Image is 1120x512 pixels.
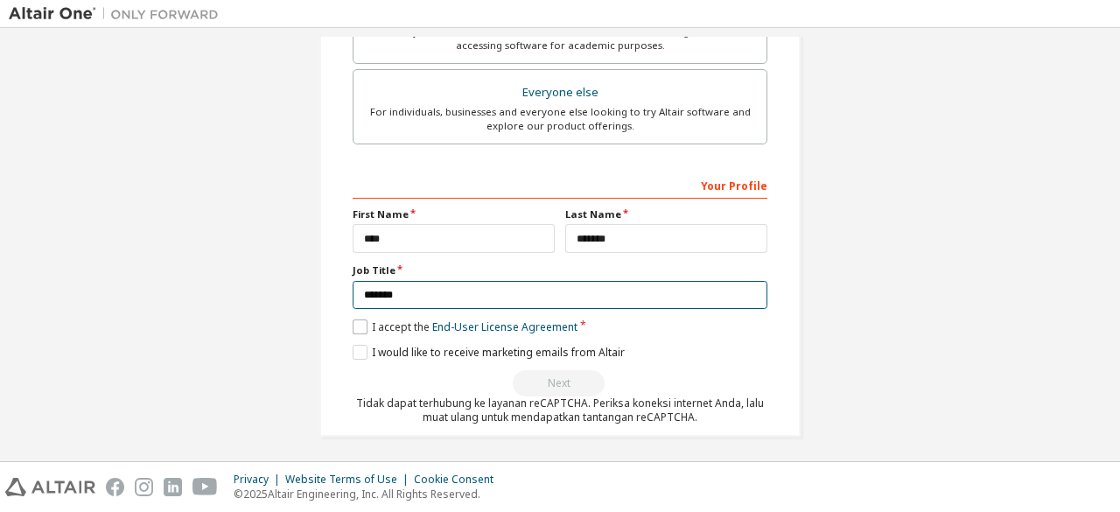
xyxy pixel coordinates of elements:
div: Your Profile [353,171,767,199]
div: For individuals, businesses and everyone else looking to try Altair software and explore our prod... [364,105,756,133]
div: Everyone else [364,81,756,105]
div: Read and acccept EULA to continue [353,370,767,396]
img: instagram.svg [135,478,153,496]
img: linkedin.svg [164,478,182,496]
img: youtube.svg [192,478,218,496]
label: Last Name [565,207,767,221]
div: Tidak dapat terhubung ke layanan reCAPTCHA. Periksa koneksi internet Anda, lalu muat ulang untuk ... [353,396,767,424]
div: Cookie Consent [414,473,504,487]
a: End-User License Agreement [432,319,577,334]
p: © 2025 Altair Engineering, Inc. All Rights Reserved. [234,487,504,501]
label: Job Title [353,263,767,277]
label: I accept the [353,319,577,334]
label: I would like to receive marketing emails from Altair [353,345,625,360]
label: First Name [353,207,555,221]
div: Website Terms of Use [285,473,414,487]
img: altair_logo.svg [5,478,95,496]
div: For faculty & administrators of academic institutions administering students and accessing softwa... [364,25,756,53]
div: Privacy [234,473,285,487]
img: Altair One [9,5,227,23]
img: facebook.svg [106,478,124,496]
